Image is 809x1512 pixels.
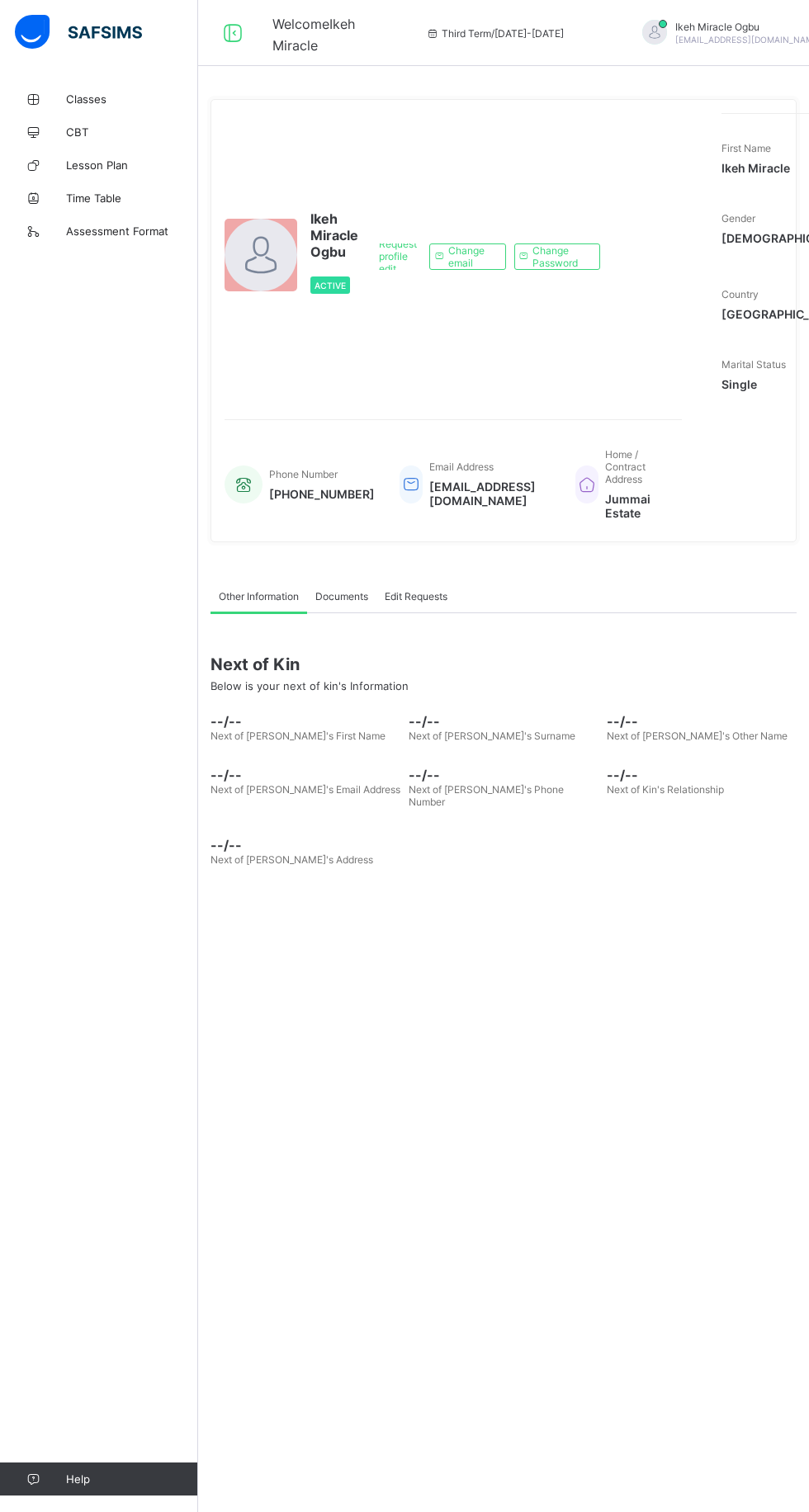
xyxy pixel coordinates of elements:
[66,92,198,106] span: Classes
[429,480,551,508] span: [EMAIL_ADDRESS][DOMAIN_NAME]
[409,767,598,783] span: --/--
[211,837,400,853] span: --/--
[607,767,797,783] span: --/--
[721,358,786,371] span: Marital Status
[211,730,386,742] span: Next of [PERSON_NAME]'s First Name
[269,487,375,501] span: [PHONE_NUMBER]
[315,590,368,602] span: Documents
[211,783,400,796] span: Next of [PERSON_NAME]'s Email Address
[385,590,447,602] span: Edit Requests
[721,142,771,154] span: First Name
[379,238,417,275] span: Request profile edit
[211,679,409,692] span: Below is your next of kin's Information
[66,191,198,205] span: Time Table
[310,210,358,260] span: Ikeh Miracle Ogbu
[607,730,788,742] span: Next of [PERSON_NAME]'s Other Name
[607,713,797,730] span: --/--
[269,468,338,480] span: Phone Number
[721,288,759,300] span: Country
[66,1472,197,1486] span: Help
[272,16,355,54] span: Welcome Ikeh Miracle
[315,281,346,291] span: Active
[721,212,755,224] span: Gender
[409,783,564,808] span: Next of [PERSON_NAME]'s Phone Number
[211,713,400,730] span: --/--
[429,461,494,473] span: Email Address
[219,590,299,602] span: Other Information
[607,783,724,796] span: Next of Kin's Relationship
[211,853,373,866] span: Next of [PERSON_NAME]'s Address
[66,125,198,139] span: CBT
[409,730,575,742] span: Next of [PERSON_NAME]'s Surname
[425,27,564,40] span: session/term information
[605,448,646,485] span: Home / Contract Address
[211,767,400,783] span: --/--
[15,15,142,50] img: safsims
[532,244,587,269] span: Change Password
[409,713,598,730] span: --/--
[66,224,198,238] span: Assessment Format
[605,492,665,520] span: Jummai Estate
[448,244,493,269] span: Change email
[66,158,198,172] span: Lesson Plan
[211,654,797,674] span: Next of Kin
